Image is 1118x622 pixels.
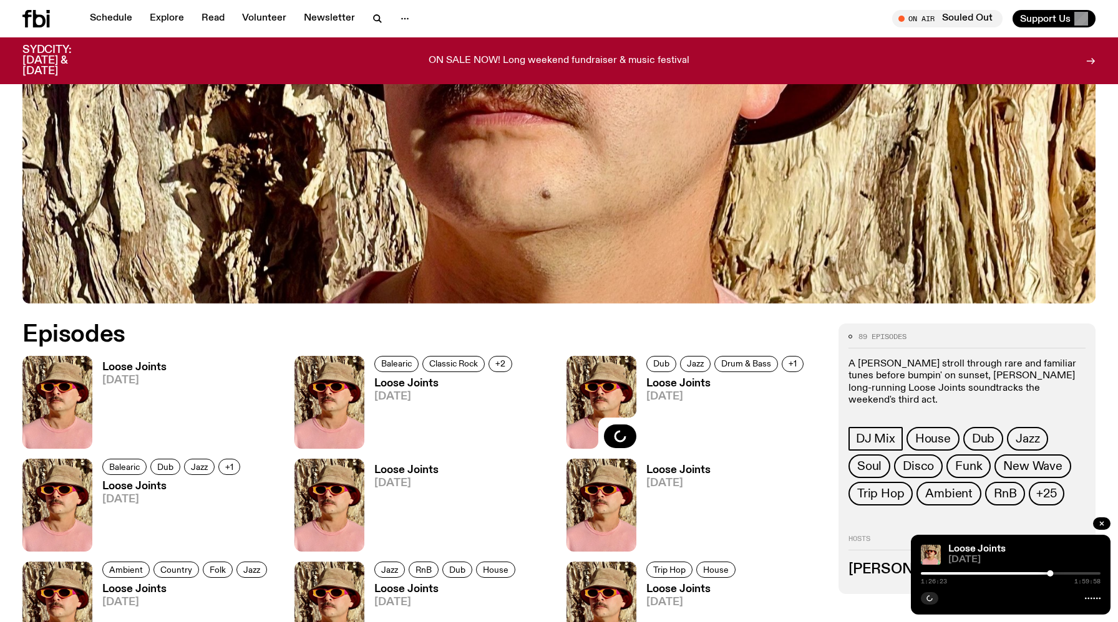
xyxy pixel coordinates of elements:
span: [DATE] [102,494,244,505]
h3: Loose Joints [646,378,807,389]
span: Trip Hop [653,565,686,575]
h3: SYDCITY: [DATE] & [DATE] [22,45,102,77]
span: Dub [157,462,173,471]
span: Jazz [191,462,208,471]
p: ON SALE NOW! Long weekend fundraiser & music festival [429,55,689,67]
span: Country [160,565,192,575]
a: Ambient [916,482,981,505]
a: Newsletter [296,10,362,27]
p: A [PERSON_NAME] stroll through rare and familiar tunes before bumpin' on sunset, [PERSON_NAME] lo... [848,358,1086,406]
h3: Loose Joints [646,465,711,476]
span: Disco [903,459,934,473]
a: Disco [894,454,943,478]
span: Classic Rock [429,359,478,368]
span: House [703,565,729,575]
span: Funk [955,459,982,473]
a: Dub [963,427,1003,451]
a: Drum & Bass [714,356,778,372]
span: DJ Mix [856,432,895,446]
a: Dub [442,562,472,578]
span: +25 [1036,487,1056,500]
a: Jazz [1007,427,1048,451]
a: Read [194,10,232,27]
a: Funk [946,454,991,478]
a: Ambient [102,562,150,578]
h2: Hosts [848,535,1086,550]
span: Support Us [1020,13,1071,24]
span: [DATE] [374,391,516,402]
span: Soul [857,459,882,473]
img: Tyson stands in front of a paperbark tree wearing orange sunglasses, a suede bucket hat and a pin... [22,459,92,552]
a: Balearic [374,356,419,372]
a: Loose Joints [948,544,1006,554]
span: Jazz [381,565,398,575]
a: RnB [985,482,1025,505]
span: Ambient [925,487,973,500]
img: Tyson stands in front of a paperbark tree wearing orange sunglasses, a suede bucket hat and a pin... [22,356,92,449]
span: Trip Hop [857,487,904,500]
h3: Loose Joints [102,584,271,595]
a: Jazz [374,562,405,578]
img: Tyson stands in front of a paperbark tree wearing orange sunglasses, a suede bucket hat and a pin... [294,356,364,449]
a: RnB [409,562,439,578]
span: [DATE] [102,597,271,608]
span: +2 [495,359,505,368]
h3: Loose Joints [374,584,519,595]
button: +1 [782,356,804,372]
a: House [907,427,960,451]
span: [DATE] [948,555,1101,565]
span: Balearic [109,462,140,471]
span: Jazz [243,565,260,575]
a: Loose Joints[DATE] [364,378,516,449]
a: Dub [646,356,676,372]
span: +1 [789,359,797,368]
span: Ambient [109,565,143,575]
a: Schedule [82,10,140,27]
a: New Wave [994,454,1071,478]
a: Loose Joints[DATE] [636,465,711,552]
h3: Loose Joints [374,465,439,476]
a: Classic Rock [422,356,485,372]
a: Jazz [680,356,711,372]
span: Drum & Bass [721,359,771,368]
span: [DATE] [646,597,739,608]
button: +1 [218,459,240,475]
span: Jazz [687,359,704,368]
span: 1:26:23 [921,578,947,585]
a: Folk [203,562,233,578]
h3: Loose Joints [646,584,739,595]
span: Balearic [381,359,412,368]
span: Dub [972,432,994,446]
a: Loose Joints[DATE] [92,362,167,449]
span: RnB [994,487,1016,500]
a: Jazz [184,459,215,475]
span: Jazz [1016,432,1039,446]
a: Jazz [236,562,267,578]
a: Explore [142,10,192,27]
a: Balearic [102,459,147,475]
button: +25 [1029,482,1064,505]
a: Trip Hop [646,562,693,578]
a: Country [153,562,199,578]
span: RnB [416,565,432,575]
img: Tyson stands in front of a paperbark tree wearing orange sunglasses, a suede bucket hat and a pin... [566,459,636,552]
a: Loose Joints[DATE] [92,481,244,552]
h2: Episodes [22,323,733,346]
button: Support Us [1013,10,1096,27]
a: Trip Hop [848,482,913,505]
span: House [915,432,951,446]
span: Dub [449,565,465,575]
span: 1:59:58 [1074,578,1101,585]
h3: [PERSON_NAME] [848,563,1086,577]
span: [DATE] [374,597,519,608]
span: [DATE] [102,375,167,386]
span: [DATE] [646,478,711,489]
a: House [696,562,736,578]
span: Folk [210,565,226,575]
a: Soul [848,454,890,478]
h3: Loose Joints [102,481,244,492]
span: Dub [653,359,669,368]
a: Volunteer [235,10,294,27]
span: [DATE] [374,478,439,489]
h3: Loose Joints [102,362,167,373]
